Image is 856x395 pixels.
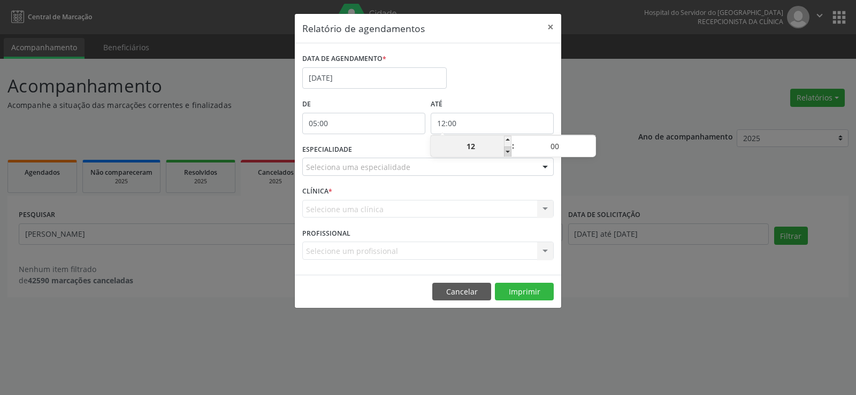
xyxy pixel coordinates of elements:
[431,96,554,113] label: ATÉ
[431,136,511,157] input: Hour
[302,21,425,35] h5: Relatório de agendamentos
[432,283,491,301] button: Cancelar
[302,96,425,113] label: De
[302,113,425,134] input: Selecione o horário inicial
[540,14,561,40] button: Close
[302,67,447,89] input: Selecione uma data ou intervalo
[515,136,595,157] input: Minute
[306,161,410,173] span: Seleciona uma especialidade
[431,113,554,134] input: Selecione o horário final
[302,225,350,242] label: PROFISSIONAL
[302,51,386,67] label: DATA DE AGENDAMENTO
[302,183,332,200] label: CLÍNICA
[302,142,352,158] label: ESPECIALIDADE
[511,135,515,157] span: :
[495,283,554,301] button: Imprimir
